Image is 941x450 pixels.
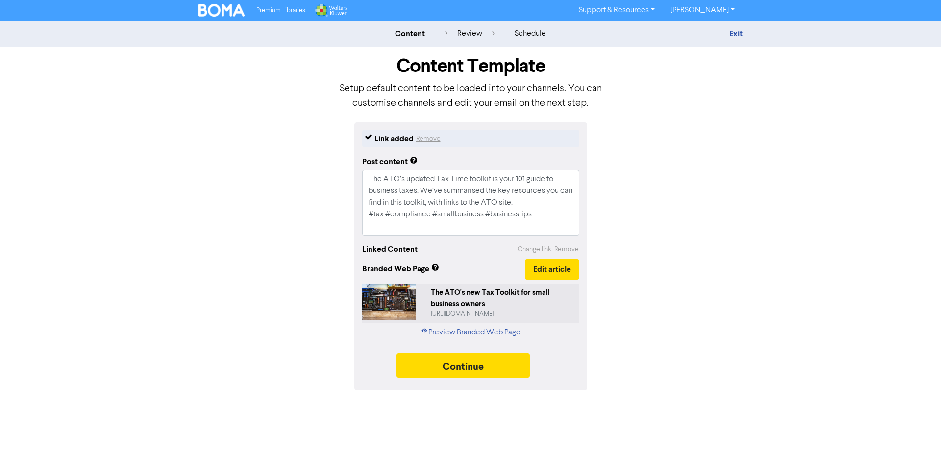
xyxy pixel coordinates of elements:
span: Branded Web Page [362,263,525,275]
div: Post content [362,156,418,167]
iframe: Chat Widget [892,403,941,450]
a: Support & Resources [571,2,663,18]
h1: Content Template [338,55,603,77]
div: The ATO's new Tax Toolkit for small business owners [431,287,575,309]
button: Remove [554,244,579,255]
a: Exit [729,29,743,39]
img: BOMA Logo [198,4,245,17]
button: Change link [517,244,552,255]
img: Wolters Kluwer [314,4,347,17]
a: The ATO's new Tax Toolkit for small business owners[URL][DOMAIN_NAME] [362,284,579,323]
button: Remove [416,133,441,144]
a: Preview Branded Web Page [421,327,520,338]
div: review [445,28,495,40]
button: Continue [396,353,530,378]
div: https://public2.bomamarketing.com/cp/5liLTCIpEeYwaVRCtWYThn?sa=lnmkS6Po3tK [431,309,575,319]
div: schedule [515,28,546,40]
div: Link added [374,133,414,144]
img: 5liLTCIpEeYwaVRCtWYThn-a-bunch-of-tools-hanging-up-on-a-wall-lDwKKjlHL2Y.jpg [362,284,417,320]
p: Setup default content to be loaded into your channels. You can customise channels and edit your e... [338,81,603,111]
div: Linked Content [362,243,418,255]
button: Edit article [525,259,579,280]
span: Premium Libraries: [256,7,306,14]
textarea: The ATO’s updated Tax Time toolkit is your 101 guide to business taxes. We’ve summarised the key ... [362,170,579,236]
a: [PERSON_NAME] [663,2,743,18]
div: content [395,28,425,40]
